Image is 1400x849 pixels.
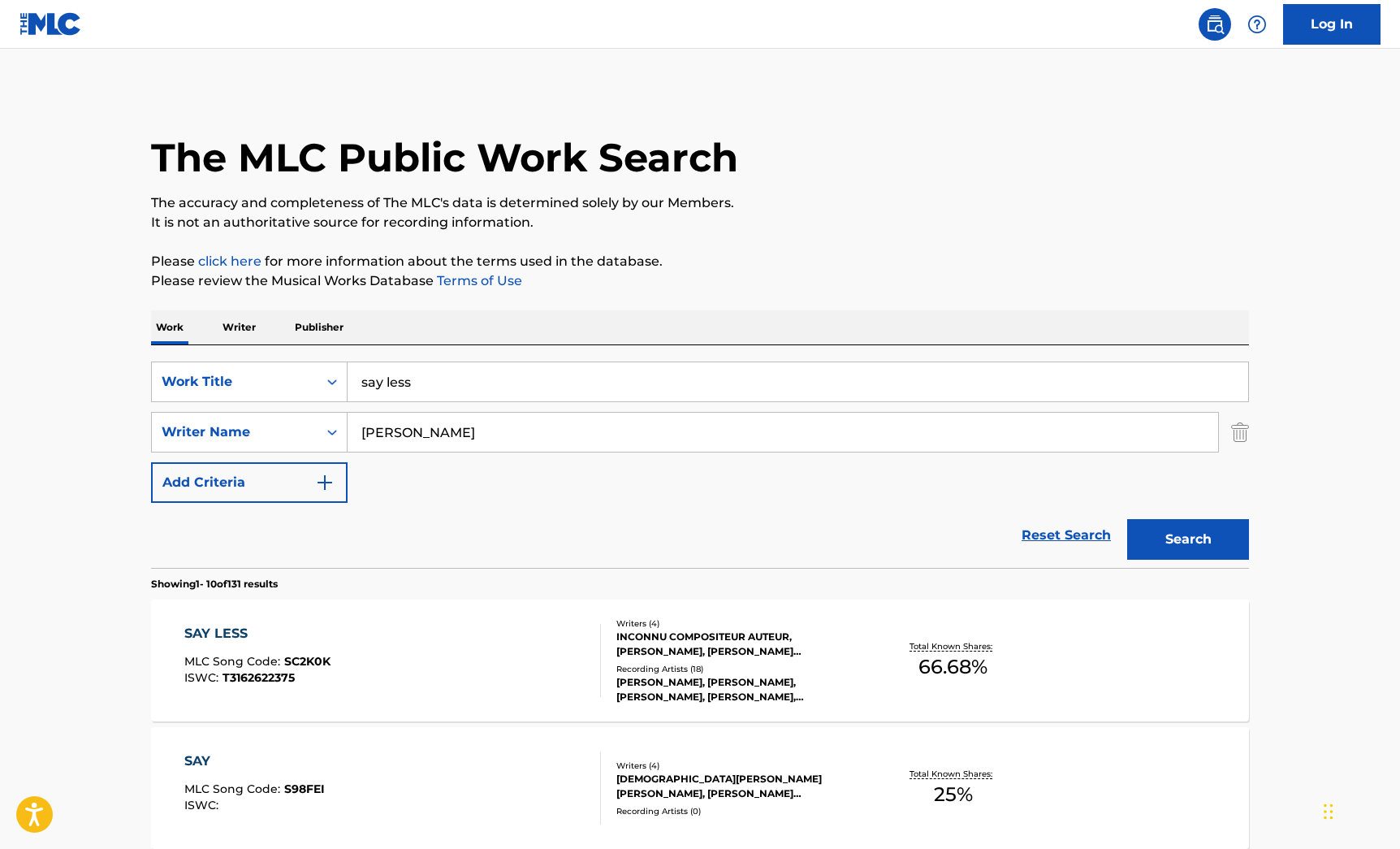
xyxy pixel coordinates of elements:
span: T3162622375 [223,670,295,685]
div: Writers ( 4 ) [616,617,862,630]
img: search [1205,15,1225,34]
a: SAYMLC Song Code:S98FEIISWC:Writers (4)[DEMOGRAPHIC_DATA][PERSON_NAME] [PERSON_NAME], [PERSON_NAM... [151,727,1249,849]
span: 25 % [934,780,973,809]
div: Writer Name [162,422,308,442]
div: SAY [184,752,325,771]
span: ISWC : [184,670,223,685]
span: SC2K0K [284,654,331,669]
a: Log In [1283,4,1381,45]
button: Search [1127,519,1249,560]
div: Recording Artists ( 0 ) [616,805,862,817]
a: Terms of Use [434,273,522,288]
a: SAY LESSMLC Song Code:SC2K0KISWC:T3162622375Writers (4)INCONNU COMPOSITEUR AUTEUR, [PERSON_NAME],... [151,600,1249,721]
div: Drag [1324,787,1333,836]
p: Writer [218,310,261,344]
a: Reset Search [1013,518,1119,553]
p: Publisher [290,310,348,344]
div: [DEMOGRAPHIC_DATA][PERSON_NAME] [PERSON_NAME], [PERSON_NAME] [PERSON_NAME], [PERSON_NAME] [PERSON... [616,772,862,801]
span: 66.68 % [918,652,987,682]
p: Please review the Musical Works Database [151,271,1249,291]
p: Please for more information about the terms used in the database. [151,252,1249,271]
span: S98FEI [284,782,325,796]
div: Writers ( 4 ) [616,760,862,772]
button: Add Criteria [151,462,348,503]
span: MLC Song Code : [184,782,284,796]
img: MLC Logo [19,12,82,36]
div: Help [1241,8,1273,41]
form: Search Form [151,362,1249,568]
a: Public Search [1199,8,1231,41]
img: Delete Criterion [1231,412,1249,453]
a: click here [198,253,261,269]
img: help [1247,15,1267,34]
span: ISWC : [184,798,223,812]
img: 9d2ae6d4665cec9f34b9.svg [315,473,335,492]
p: The accuracy and completeness of The MLC's data is determined solely by our Members. [151,193,1249,213]
div: SAY LESS [184,624,331,643]
p: Total Known Shares: [910,640,996,652]
iframe: Chat Widget [1319,771,1400,849]
p: It is not an authoritative source for recording information. [151,213,1249,232]
h1: The MLC Public Work Search [151,133,738,182]
div: Recording Artists ( 18 ) [616,663,862,675]
p: Total Known Shares: [910,768,996,780]
span: MLC Song Code : [184,654,284,669]
div: Work Title [162,372,308,392]
p: Work [151,310,188,344]
div: [PERSON_NAME], [PERSON_NAME], [PERSON_NAME], [PERSON_NAME], [PERSON_NAME] [616,675,862,704]
div: INCONNU COMPOSITEUR AUTEUR, [PERSON_NAME], [PERSON_NAME] [PERSON_NAME], [PERSON_NAME] [PERSON_NAME] [616,630,862,659]
p: Showing 1 - 10 of 131 results [151,577,278,591]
